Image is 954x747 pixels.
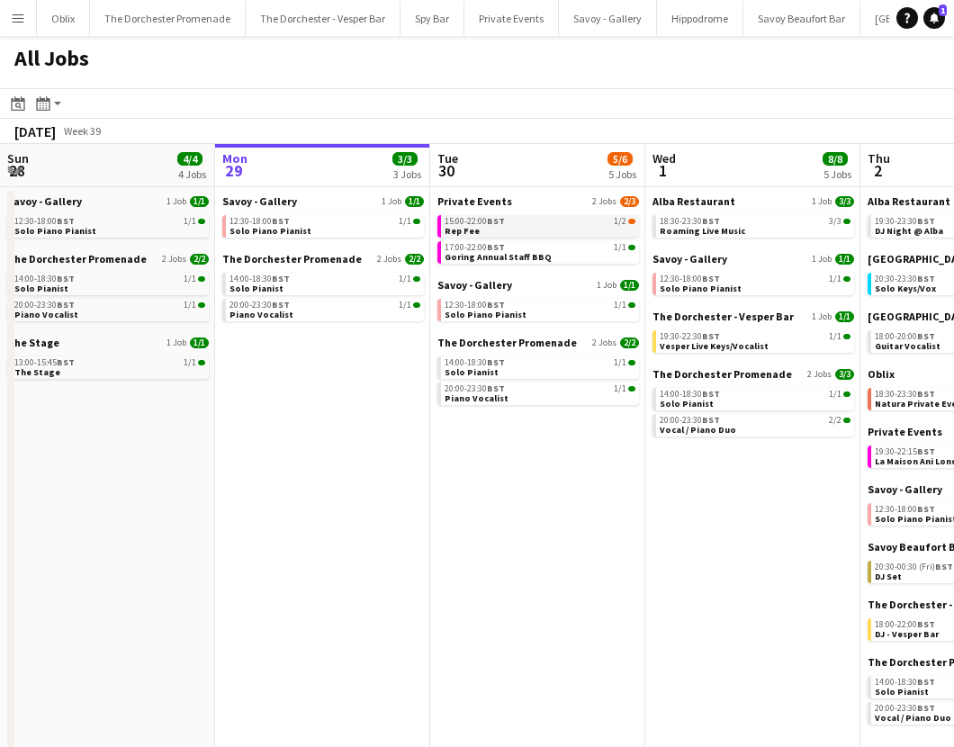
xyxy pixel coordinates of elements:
a: 12:30-18:00BST1/1Solo Piano Pianist [660,273,850,293]
span: 1 Job [166,196,186,207]
span: 20:00-23:30 [14,301,75,310]
span: 3/3 [829,217,841,226]
div: Private Events2 Jobs2/315:00-22:00BST1/2Rep Fee17:00-22:00BST1/1Goring Annual Staff BBQ [437,194,639,278]
span: BST [487,356,505,368]
span: DJ Set [875,571,902,582]
span: 2 Jobs [592,196,616,207]
span: Week 39 [59,124,104,138]
span: Alba Restaurant [868,194,950,208]
span: 1/1 [413,219,420,224]
span: BST [272,299,290,310]
span: 1/1 [829,274,841,283]
span: 1/1 [198,219,205,224]
span: Solo Piano Pianist [229,225,311,237]
span: BST [702,388,720,400]
span: BST [272,273,290,284]
span: BST [917,503,935,515]
span: Thu [868,150,890,166]
span: 2 Jobs [377,254,401,265]
div: 5 Jobs [823,167,851,181]
a: 12:30-18:00BST1/1Solo Piano Pianist [229,215,420,236]
span: Oblix [868,367,895,381]
span: 1/1 [843,391,850,397]
div: The Dorchester Promenade2 Jobs2/214:00-18:30BST1/1Solo Pianist20:00-23:30BST1/1Piano Vocalist [222,252,424,325]
span: 18:30-23:30 [875,390,935,399]
span: BST [57,299,75,310]
a: 20:00-23:30BST1/1Piano Vocalist [14,299,205,319]
div: The Dorchester Promenade2 Jobs3/314:00-18:30BST1/1Solo Pianist20:00-23:30BST2/2Vocal / Piano Duo [652,367,854,440]
span: BST [57,356,75,368]
span: BST [917,273,935,284]
span: 19:30-23:30 [875,217,935,226]
span: 1/1 [835,254,854,265]
a: 20:00-23:30BST1/1Piano Vocalist [229,299,420,319]
span: Savoy - Gallery [868,482,942,496]
span: 1/1 [184,217,196,226]
span: Solo Piano Pianist [660,283,742,294]
a: 13:00-15:45BST1/1The Stage [14,356,205,377]
span: 20:30-00:30 (Fri) [875,562,953,571]
span: Savoy - Gallery [652,252,727,265]
span: 1 [939,4,947,16]
span: 1/1 [198,302,205,308]
span: 1/1 [614,358,626,367]
div: [DATE] [14,122,56,140]
span: BST [917,618,935,630]
span: 2 Jobs [807,369,832,380]
span: 1/1 [614,301,626,310]
span: Solo Keys/Vox [875,283,936,294]
button: Oblix [37,1,90,36]
span: Solo Piano Pianist [445,309,526,320]
div: Savoy - Gallery1 Job1/112:30-18:00BST1/1Solo Piano Pianist [222,194,424,252]
span: The Dorchester Promenade [7,252,147,265]
div: 3 Jobs [393,167,421,181]
span: 30 [435,160,458,181]
a: Private Events2 Jobs2/3 [437,194,639,208]
a: The Dorchester Promenade2 Jobs2/2 [222,252,424,265]
span: 17:00-22:00 [445,243,505,252]
span: BST [917,215,935,227]
span: 14:00-18:30 [14,274,75,283]
a: 1 [923,7,945,29]
span: 2 Jobs [592,337,616,348]
a: The Dorchester Promenade2 Jobs2/2 [7,252,209,265]
a: 14:00-18:30BST1/1Solo Pianist [14,273,205,293]
span: 1/2 [628,219,635,224]
span: 2/2 [843,418,850,423]
span: 12:30-18:00 [875,505,935,514]
span: BST [57,273,75,284]
span: 2 Jobs [162,254,186,265]
span: BST [702,273,720,284]
span: BST [917,676,935,688]
span: Sun [7,150,29,166]
span: Mon [222,150,247,166]
div: Alba Restaurant1 Job3/318:30-23:30BST3/3Roaming Live Music [652,194,854,252]
span: Solo Pianist [229,283,283,294]
span: 2/2 [190,254,209,265]
span: 12:30-18:00 [660,274,720,283]
span: BST [935,561,953,572]
div: The Dorchester Promenade2 Jobs2/214:00-18:30BST1/1Solo Pianist20:00-23:30BST1/1Piano Vocalist [437,336,639,409]
a: 12:30-18:00BST1/1Solo Piano Pianist [14,215,205,236]
span: 5/6 [607,152,633,166]
span: 1/1 [399,274,411,283]
span: 1/1 [413,276,420,282]
span: BST [917,330,935,342]
a: 18:30-23:30BST3/3Roaming Live Music [660,215,850,236]
span: 1 Job [382,196,401,207]
span: 1/1 [829,390,841,399]
span: 1/1 [829,332,841,341]
span: 15:00-22:00 [445,217,505,226]
a: 12:30-18:00BST1/1Solo Piano Pianist [445,299,635,319]
span: 1 Job [166,337,186,348]
a: 14:00-18:30BST1/1Solo Pianist [660,388,850,409]
span: Private Events [868,425,942,438]
span: 1/1 [628,386,635,391]
span: 1/1 [614,384,626,393]
a: 20:00-23:30BST1/1Piano Vocalist [445,382,635,403]
span: 19:30-22:30 [660,332,720,341]
a: The Dorchester Promenade2 Jobs3/3 [652,367,854,381]
span: 1/1 [198,276,205,282]
span: Goring Annual Staff BBQ [445,251,552,263]
a: 19:30-22:30BST1/1Vesper Live Keys/Vocalist [660,330,850,351]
